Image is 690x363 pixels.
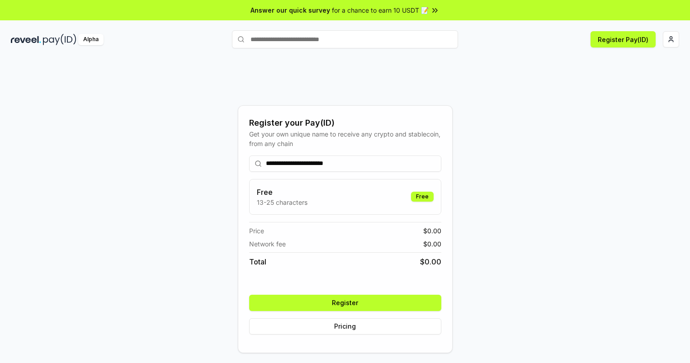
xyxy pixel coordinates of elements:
[11,34,41,45] img: reveel_dark
[78,34,104,45] div: Alpha
[249,129,441,148] div: Get your own unique name to receive any crypto and stablecoin, from any chain
[591,31,656,47] button: Register Pay(ID)
[250,5,330,15] span: Answer our quick survey
[43,34,76,45] img: pay_id
[332,5,429,15] span: for a chance to earn 10 USDT 📝
[249,226,264,236] span: Price
[257,187,307,198] h3: Free
[423,226,441,236] span: $ 0.00
[411,192,434,202] div: Free
[420,256,441,267] span: $ 0.00
[249,295,441,311] button: Register
[249,117,441,129] div: Register your Pay(ID)
[423,239,441,249] span: $ 0.00
[249,256,266,267] span: Total
[249,318,441,335] button: Pricing
[257,198,307,207] p: 13-25 characters
[249,239,286,249] span: Network fee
